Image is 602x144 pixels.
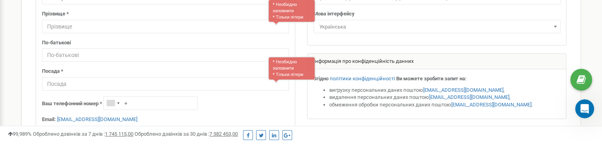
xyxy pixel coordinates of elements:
div: Telephone country code [104,97,122,110]
strong: Email: [42,116,56,122]
li: видалення персональних даних поштою , [329,94,560,101]
label: По-батькові [42,39,71,47]
a: політики конфіденційності [330,76,395,81]
li: обмеження обробки персональних даних поштою . [329,101,560,109]
u: 1 745 115,00 [105,131,133,137]
label: Прізвище * [42,10,69,18]
a: [EMAIL_ADDRESS][DOMAIN_NAME] [451,102,532,108]
input: +1-800-555-55-55 [103,97,198,110]
label: Ваш телефонний номер * [42,100,102,108]
input: Прізвище [42,20,289,33]
a: [EMAIL_ADDRESS][DOMAIN_NAME] [423,87,503,93]
strong: Ви можете зробити запит на: [396,76,467,81]
label: Посада * [42,68,63,75]
u: 7 382 453,00 [209,131,238,137]
strong: Згідно [313,76,329,81]
div: * Необхідно заповнити * Тільки літери [268,57,315,80]
label: Мова інтерфейсу [313,10,355,18]
li: вигрузку персональних даних поштою , [329,87,560,94]
div: Інформація про конфіденційність данних [308,54,566,70]
a: [EMAIL_ADDRESS][DOMAIN_NAME] [429,94,509,100]
span: Українська [313,20,560,33]
span: Українська [316,21,558,32]
input: По-батькові [42,48,289,62]
iframe: Intercom live chat [575,99,594,118]
input: Посада [42,77,289,91]
span: Оброблено дзвінків за 7 днів : [33,131,133,137]
a: [EMAIL_ADDRESS][DOMAIN_NAME] [57,116,137,122]
span: Оброблено дзвінків за 30 днів : [135,131,238,137]
span: 99,989% [8,131,32,137]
